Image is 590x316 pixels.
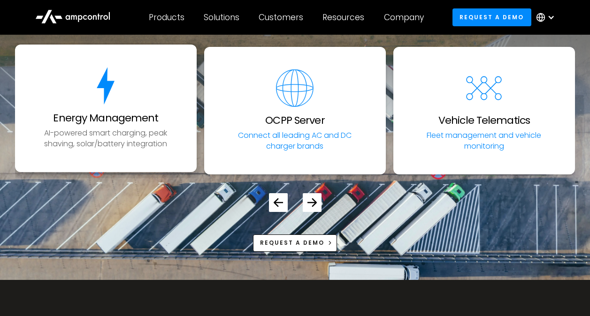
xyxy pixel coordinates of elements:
div: Solutions [204,12,239,23]
div: Company [384,12,424,23]
div: Products [149,12,184,23]
div: Previous slide [269,193,288,212]
p: Connect all leading AC and DC charger brands [224,130,365,151]
img: energy for ev charging [87,67,124,105]
p: Fleet management and vehicle monitoring [414,130,554,151]
a: energy for ev chargingEnergy ManagementAI-powered smart charging, peak shaving, solar/battery int... [15,45,197,172]
div: Resources [322,12,364,23]
h3: Energy Management [53,112,158,124]
div: Next slide [303,193,322,212]
p: AI-powered smart charging, peak shaving, solar/battery integration [35,128,176,149]
h3: Vehicle Telematics [438,114,530,127]
div: 1 / 5 [15,47,197,174]
div: Request a demo [260,239,324,247]
h3: OCPP Server [265,114,324,127]
a: Request a demo [253,234,337,252]
div: Customers [259,12,303,23]
div: 3 / 5 [393,47,575,174]
a: software for EV fleetsOCPP ServerConnect all leading AC and DC charger brands [204,47,386,174]
img: software for EV fleets [276,69,314,107]
a: Request a demo [452,8,531,26]
a: Vehicle TelematicsFleet management and vehicle monitoring [393,47,575,174]
div: 2 / 5 [204,47,386,174]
